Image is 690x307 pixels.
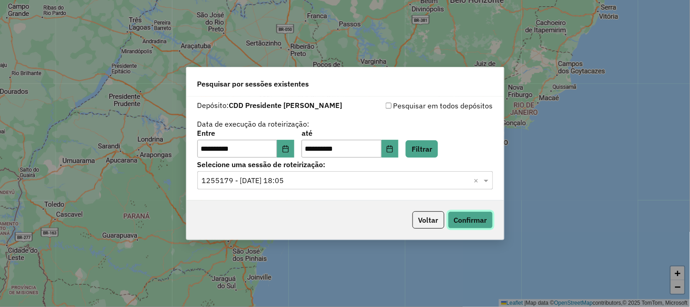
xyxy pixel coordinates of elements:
span: Pesquisar por sessões existentes [197,78,309,89]
label: Depósito: [197,100,342,111]
label: até [302,128,398,138]
strong: CDD Presidente [PERSON_NAME] [229,101,342,110]
div: Pesquisar em todos depósitos [345,100,493,111]
label: Data de execução da roteirização: [197,118,310,129]
button: Filtrar [406,140,438,158]
button: Confirmar [448,211,493,229]
label: Entre [197,128,294,138]
button: Choose Date [277,140,294,158]
button: Voltar [413,211,444,229]
button: Choose Date [382,140,399,158]
span: Clear all [474,175,482,186]
label: Selecione uma sessão de roteirização: [197,159,493,170]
